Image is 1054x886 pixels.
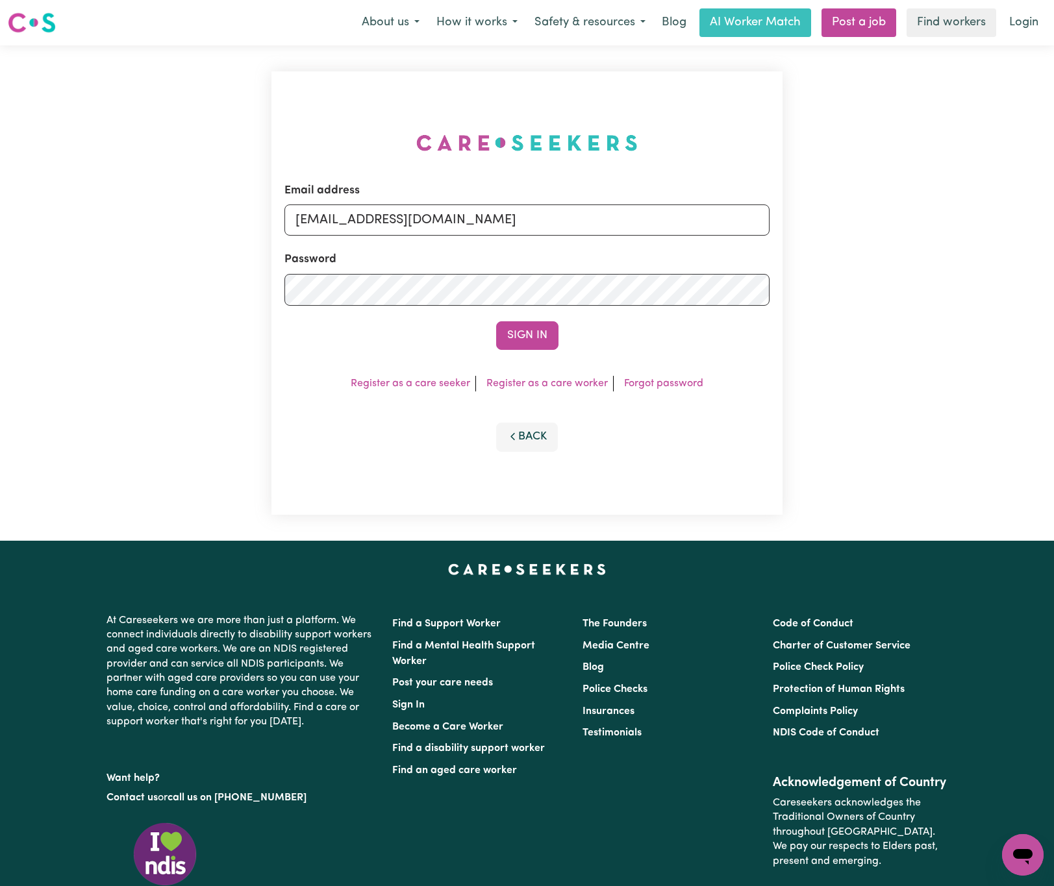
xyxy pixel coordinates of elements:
[8,11,56,34] img: Careseekers logo
[392,641,535,667] a: Find a Mental Health Support Worker
[168,793,307,803] a: call us on [PHONE_NUMBER]
[773,662,864,672] a: Police Check Policy
[624,378,703,389] a: Forgot password
[773,728,879,738] a: NDIS Code of Conduct
[428,9,526,36] button: How it works
[583,662,604,672] a: Blog
[1002,834,1044,876] iframe: Button to launch messaging window
[496,321,558,350] button: Sign In
[392,678,493,688] a: Post your care needs
[583,619,647,629] a: The Founders
[284,251,336,268] label: Password
[773,791,947,874] p: Careseekers acknowledges the Traditional Owners of Country throughout [GEOGRAPHIC_DATA]. We pay o...
[583,641,649,651] a: Media Centre
[583,684,647,695] a: Police Checks
[107,785,377,810] p: or
[1001,8,1046,37] a: Login
[353,9,428,36] button: About us
[773,619,853,629] a: Code of Conduct
[107,766,377,785] p: Want help?
[773,775,947,791] h2: Acknowledgement of Country
[773,706,858,717] a: Complaints Policy
[107,793,158,803] a: Contact us
[496,423,558,451] button: Back
[284,182,360,199] label: Email address
[699,8,811,37] a: AI Worker Match
[583,706,634,717] a: Insurances
[392,722,503,732] a: Become a Care Worker
[351,378,470,389] a: Register as a care seeker
[107,608,377,735] p: At Careseekers we are more than just a platform. We connect individuals directly to disability su...
[392,700,425,710] a: Sign In
[8,8,56,38] a: Careseekers logo
[284,204,770,236] input: Email address
[448,564,606,574] a: Careseekers home page
[583,728,642,738] a: Testimonials
[654,8,694,37] a: Blog
[392,765,517,776] a: Find an aged care worker
[822,8,896,37] a: Post a job
[773,684,905,695] a: Protection of Human Rights
[773,641,910,651] a: Charter of Customer Service
[526,9,654,36] button: Safety & resources
[392,619,501,629] a: Find a Support Worker
[392,743,545,754] a: Find a disability support worker
[486,378,608,389] a: Register as a care worker
[907,8,996,37] a: Find workers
